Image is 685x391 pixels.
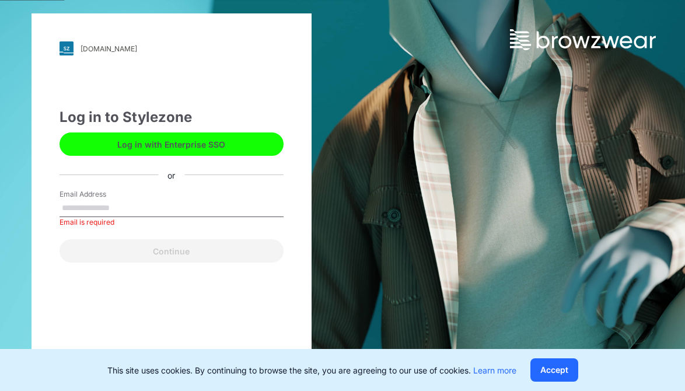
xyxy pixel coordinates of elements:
p: This site uses cookies. By continuing to browse the site, you are agreeing to our use of cookies. [107,364,516,376]
a: [DOMAIN_NAME] [60,41,284,55]
img: svg+xml;base64,PHN2ZyB3aWR0aD0iMjgiIGhlaWdodD0iMjgiIHZpZXdCb3g9IjAgMCAyOCAyOCIgZmlsbD0ibm9uZSIgeG... [60,41,74,55]
div: or [158,169,184,181]
button: Log in with Enterprise SSO [60,132,284,156]
div: [DOMAIN_NAME] [81,44,137,53]
label: Email Address [60,189,141,200]
div: Email is required [60,217,284,228]
div: Log in to Stylezone [60,107,284,128]
a: Learn more [473,365,516,375]
button: Accept [530,358,578,382]
img: browzwear-logo.73288ffb.svg [510,29,656,50]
